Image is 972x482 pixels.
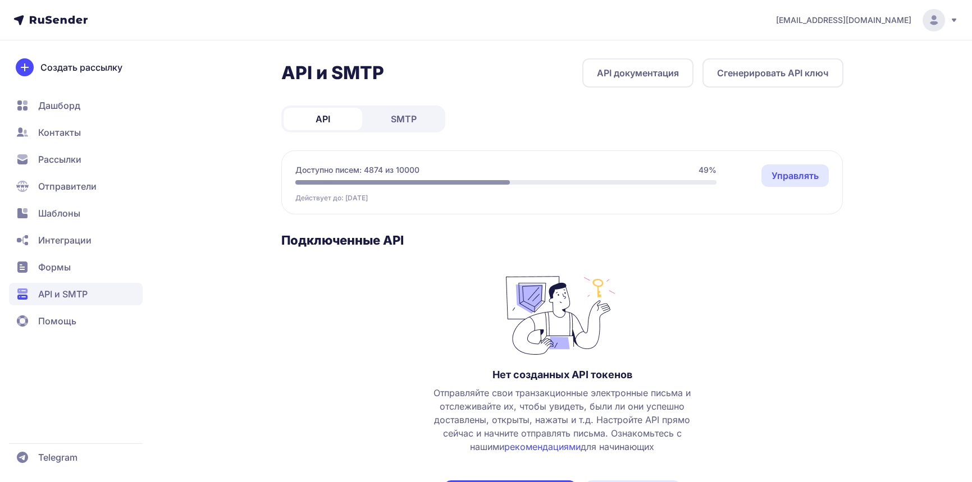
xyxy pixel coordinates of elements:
span: API и SMTP [38,287,88,301]
span: API [316,112,330,126]
img: no_photo [506,270,618,355]
span: [EMAIL_ADDRESS][DOMAIN_NAME] [776,15,911,26]
span: Дашборд [38,99,80,112]
a: API документация [582,58,693,88]
span: Интеграции [38,233,92,247]
span: 49% [699,164,717,176]
a: SMTP [364,108,443,130]
span: Действует до: [DATE] [295,194,368,203]
span: Шаблоны [38,206,80,220]
h2: API и SMTP [281,62,384,84]
a: рекомендациями [504,441,581,452]
span: Отправляйте свои транзакционные электронные письма и отслеживайте их, чтобы увидеть, были ли они ... [423,386,701,453]
h3: Нет созданных API токенов [492,368,632,382]
span: Отправители [38,180,97,193]
span: Доступно писем: 4874 из 10000 [295,164,419,176]
span: SMTP [391,112,417,126]
a: Управлять [761,164,829,187]
span: Помощь [38,314,76,328]
span: Рассылки [38,153,81,166]
h3: Подключенные API [281,232,843,248]
button: Сгенерировать API ключ [702,58,843,88]
a: Telegram [9,446,143,469]
span: Создать рассылку [40,61,122,74]
span: Контакты [38,126,81,139]
a: API [284,108,362,130]
span: Telegram [38,451,77,464]
span: Формы [38,260,71,274]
